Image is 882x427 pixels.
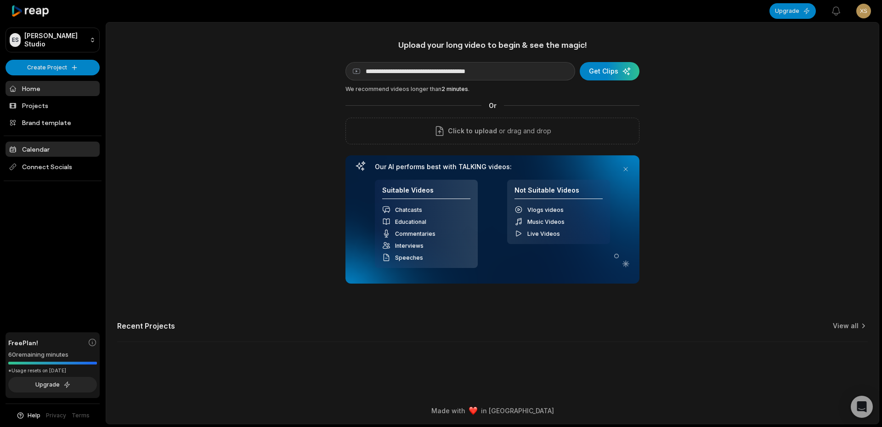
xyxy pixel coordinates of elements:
h4: Not Suitable Videos [514,186,603,199]
h1: Upload your long video to begin & see the magic! [345,40,639,50]
span: Chatcasts [395,206,422,213]
a: Terms [72,411,90,420]
span: Help [28,411,40,420]
a: View all [833,321,859,330]
span: Interviews [395,242,424,249]
span: Speeches [395,254,423,261]
div: ES [10,33,21,47]
span: Vlogs videos [527,206,564,213]
button: Create Project [6,60,100,75]
a: Brand template [6,115,100,130]
button: Help [16,411,40,420]
span: Free Plan! [8,338,38,347]
span: Music Videos [527,218,565,225]
button: Upgrade [8,377,97,393]
span: Educational [395,218,426,225]
span: Commentaries [395,230,435,237]
div: *Usage resets on [DATE] [8,367,97,374]
p: or drag and drop [497,125,551,137]
div: We recommend videos longer than . [345,85,639,93]
span: Or [481,101,504,110]
a: Calendar [6,142,100,157]
span: 2 minutes [441,85,468,92]
button: Get Clips [580,62,639,80]
span: Connect Socials [6,159,100,175]
button: Upgrade [769,3,816,19]
img: heart emoji [469,407,477,415]
a: Projects [6,98,100,113]
div: Open Intercom Messenger [851,396,873,418]
div: 60 remaining minutes [8,350,97,359]
div: Made with in [GEOGRAPHIC_DATA] [114,406,871,416]
span: Live Videos [527,230,560,237]
a: Home [6,81,100,96]
span: Click to upload [448,125,497,137]
p: [PERSON_NAME] Studio [24,32,86,48]
h3: Our AI performs best with TALKING videos: [375,163,610,171]
a: Privacy [46,411,66,420]
h4: Suitable Videos [382,186,470,199]
h2: Recent Projects [117,321,175,330]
